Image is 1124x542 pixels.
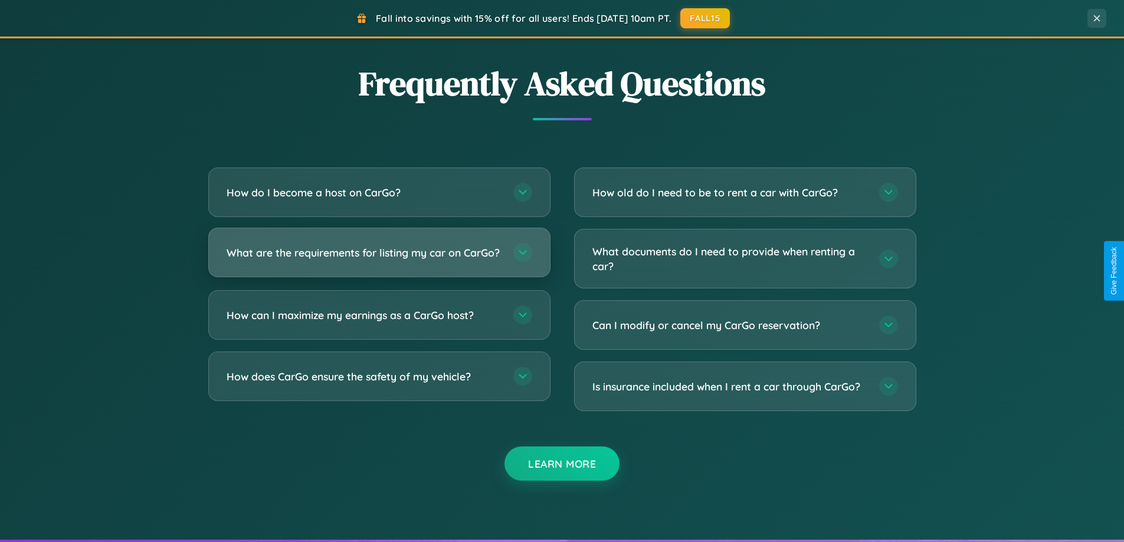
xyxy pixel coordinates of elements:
[592,318,867,333] h3: Can I modify or cancel my CarGo reservation?
[592,185,867,200] h3: How old do I need to be to rent a car with CarGo?
[1110,247,1118,295] div: Give Feedback
[592,379,867,394] h3: Is insurance included when I rent a car through CarGo?
[227,308,502,323] h3: How can I maximize my earnings as a CarGo host?
[376,12,671,24] span: Fall into savings with 15% off for all users! Ends [DATE] 10am PT.
[592,244,867,273] h3: What documents do I need to provide when renting a car?
[504,446,620,481] button: Learn More
[227,185,502,200] h3: How do I become a host on CarGo?
[227,369,502,384] h3: How does CarGo ensure the safety of my vehicle?
[227,245,502,260] h3: What are the requirements for listing my car on CarGo?
[208,61,916,106] h2: Frequently Asked Questions
[680,8,730,28] button: FALL15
